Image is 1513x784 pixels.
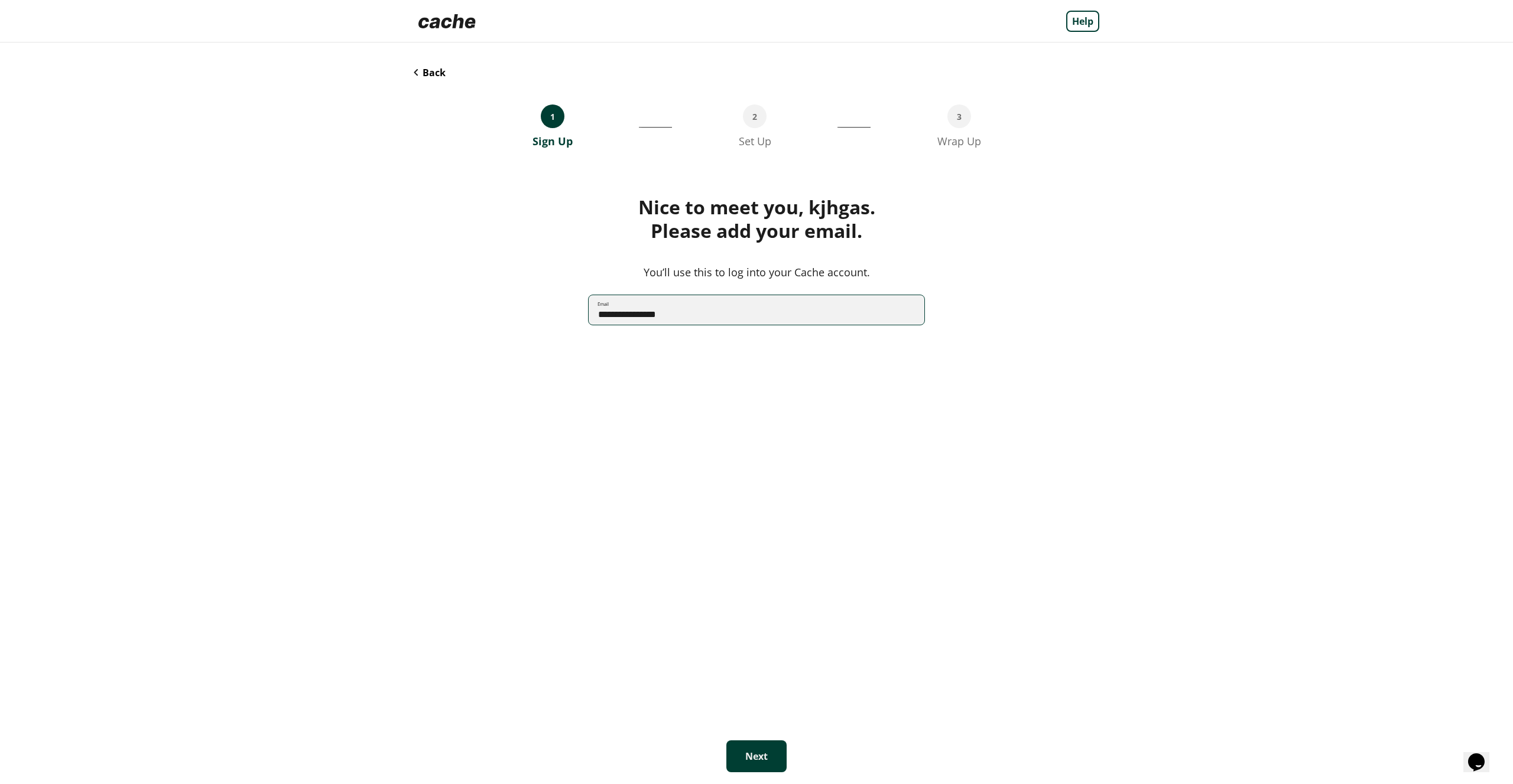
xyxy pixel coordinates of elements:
div: ___________________________________ [837,104,871,148]
img: Logo [414,9,480,33]
a: Help [1066,11,1099,32]
img: Back Icon [414,69,418,76]
div: __________________________________ [639,104,672,148]
button: Back [414,66,446,79]
div: 2 [743,104,767,128]
div: Sign Up [533,134,573,148]
div: 3 [947,104,971,128]
div: Nice to meet you, kjhgas. Please add your email. [414,195,1099,243]
button: Next [726,740,787,772]
div: You’ll use this to log into your Cache account. [414,264,1099,280]
div: Set Up [739,134,771,148]
iframe: chat widget [1463,737,1501,772]
label: Email [598,300,609,308]
div: 1 [541,104,564,128]
div: Wrap Up [937,134,981,148]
